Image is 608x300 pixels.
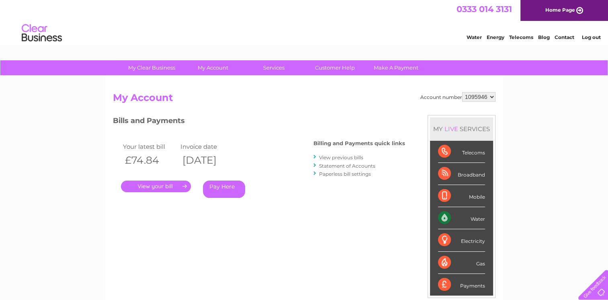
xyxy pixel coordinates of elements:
[509,34,533,40] a: Telecoms
[21,21,62,45] img: logo.png
[313,140,405,146] h4: Billing and Payments quick links
[119,60,185,75] a: My Clear Business
[538,34,550,40] a: Blog
[115,4,494,39] div: Clear Business is a trading name of Verastar Limited (registered in [GEOGRAPHIC_DATA] No. 3667643...
[438,252,485,274] div: Gas
[420,92,495,102] div: Account number
[121,152,179,168] th: £74.84
[438,274,485,296] div: Payments
[438,229,485,251] div: Electricity
[438,163,485,185] div: Broadband
[443,125,460,133] div: LIVE
[467,34,482,40] a: Water
[113,92,495,107] h2: My Account
[438,207,485,229] div: Water
[113,115,405,129] h3: Bills and Payments
[180,60,246,75] a: My Account
[457,4,512,14] a: 0333 014 3131
[555,34,574,40] a: Contact
[581,34,600,40] a: Log out
[319,163,375,169] a: Statement of Accounts
[438,185,485,207] div: Mobile
[302,60,368,75] a: Customer Help
[178,141,236,152] td: Invoice date
[319,154,363,160] a: View previous bills
[438,141,485,163] div: Telecoms
[241,60,307,75] a: Services
[430,117,493,140] div: MY SERVICES
[487,34,504,40] a: Energy
[178,152,236,168] th: [DATE]
[363,60,429,75] a: Make A Payment
[203,181,245,198] a: Pay Here
[121,141,179,152] td: Your latest bill
[121,181,191,192] a: .
[319,171,371,177] a: Paperless bill settings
